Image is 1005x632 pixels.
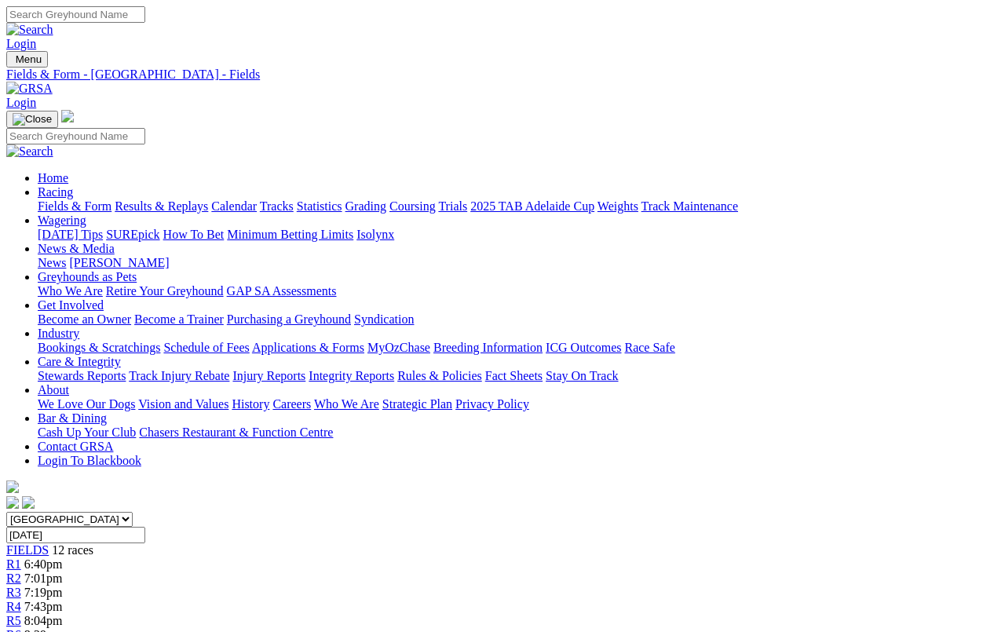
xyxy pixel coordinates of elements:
[232,397,269,411] a: History
[38,397,135,411] a: We Love Our Dogs
[38,199,999,214] div: Racing
[138,397,228,411] a: Vision and Values
[38,298,104,312] a: Get Involved
[38,426,999,440] div: Bar & Dining
[252,341,364,354] a: Applications & Forms
[382,397,452,411] a: Strategic Plan
[38,355,121,368] a: Care & Integrity
[38,228,999,242] div: Wagering
[38,454,141,467] a: Login To Blackbook
[16,53,42,65] span: Menu
[38,440,113,453] a: Contact GRSA
[24,557,63,571] span: 6:40pm
[6,68,999,82] a: Fields & Form - [GEOGRAPHIC_DATA] - Fields
[6,111,58,128] button: Toggle navigation
[227,228,353,241] a: Minimum Betting Limits
[397,369,482,382] a: Rules & Policies
[641,199,738,213] a: Track Maintenance
[297,199,342,213] a: Statistics
[470,199,594,213] a: 2025 TAB Adelaide Cup
[38,270,137,283] a: Greyhounds as Pets
[6,527,145,543] input: Select date
[6,572,21,585] a: R2
[6,96,36,109] a: Login
[546,369,618,382] a: Stay On Track
[38,383,69,396] a: About
[24,572,63,585] span: 7:01pm
[260,199,294,213] a: Tracks
[211,199,257,213] a: Calendar
[272,397,311,411] a: Careers
[38,284,103,298] a: Who We Are
[6,480,19,493] img: logo-grsa-white.png
[438,199,467,213] a: Trials
[134,312,224,326] a: Become a Trainer
[227,284,337,298] a: GAP SA Assessments
[22,496,35,509] img: twitter.svg
[38,284,999,298] div: Greyhounds as Pets
[38,369,126,382] a: Stewards Reports
[6,614,21,627] a: R5
[115,199,208,213] a: Results & Replays
[354,312,414,326] a: Syndication
[24,614,63,627] span: 8:04pm
[485,369,543,382] a: Fact Sheets
[139,426,333,439] a: Chasers Restaurant & Function Centre
[6,82,53,96] img: GRSA
[6,37,36,50] a: Login
[24,600,63,613] span: 7:43pm
[6,586,21,599] a: R3
[129,369,229,382] a: Track Injury Rebate
[38,341,999,355] div: Industry
[38,214,86,227] a: Wagering
[38,369,999,383] div: Care & Integrity
[345,199,386,213] a: Grading
[6,51,48,68] button: Toggle navigation
[38,312,999,327] div: Get Involved
[38,228,103,241] a: [DATE] Tips
[163,341,249,354] a: Schedule of Fees
[38,426,136,439] a: Cash Up Your Club
[6,144,53,159] img: Search
[6,6,145,23] input: Search
[356,228,394,241] a: Isolynx
[38,185,73,199] a: Racing
[69,256,169,269] a: [PERSON_NAME]
[38,242,115,255] a: News & Media
[38,411,107,425] a: Bar & Dining
[598,199,638,213] a: Weights
[38,171,68,184] a: Home
[624,341,674,354] a: Race Safe
[546,341,621,354] a: ICG Outcomes
[6,557,21,571] a: R1
[6,600,21,613] a: R4
[38,312,131,326] a: Become an Owner
[367,341,430,354] a: MyOzChase
[106,228,159,241] a: SUREpick
[38,199,111,213] a: Fields & Form
[227,312,351,326] a: Purchasing a Greyhound
[163,228,225,241] a: How To Bet
[6,496,19,509] img: facebook.svg
[6,128,145,144] input: Search
[309,369,394,382] a: Integrity Reports
[6,23,53,37] img: Search
[38,397,999,411] div: About
[38,256,999,270] div: News & Media
[38,256,66,269] a: News
[389,199,436,213] a: Coursing
[24,586,63,599] span: 7:19pm
[6,543,49,557] a: FIELDS
[38,327,79,340] a: Industry
[38,341,160,354] a: Bookings & Scratchings
[455,397,529,411] a: Privacy Policy
[232,369,305,382] a: Injury Reports
[13,113,52,126] img: Close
